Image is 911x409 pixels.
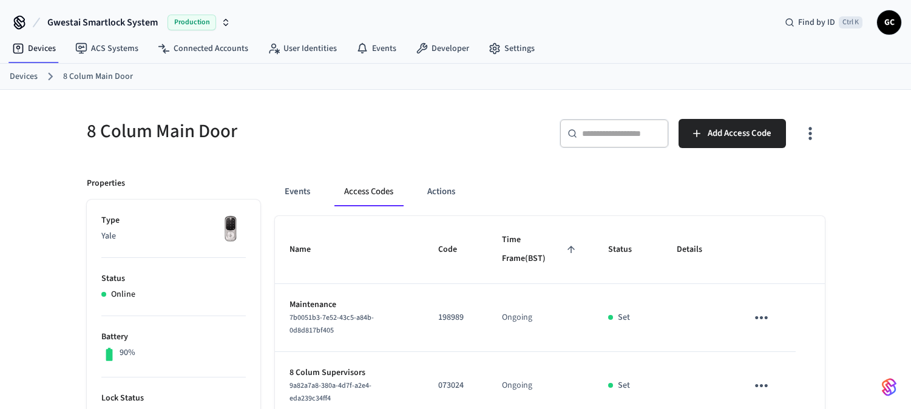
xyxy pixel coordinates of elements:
p: Lock Status [101,392,246,405]
span: GC [878,12,900,33]
p: 8 Colum Supervisors [290,367,409,379]
span: 9a82a7a8-380a-4d7f-a2e4-eda239c34ff4 [290,380,371,404]
p: 198989 [438,311,473,324]
p: Battery [101,331,246,343]
p: Online [111,288,135,301]
a: 8 Colum Main Door [63,70,133,83]
button: Actions [418,177,465,206]
span: Ctrl K [839,16,862,29]
a: ACS Systems [66,38,148,59]
button: Access Codes [334,177,403,206]
a: Connected Accounts [148,38,258,59]
h5: 8 Colum Main Door [87,119,449,144]
span: Code [438,240,473,259]
span: Find by ID [798,16,835,29]
p: Maintenance [290,299,409,311]
img: SeamLogoGradient.69752ec5.svg [882,377,896,397]
span: Production [168,15,216,30]
p: 90% [120,346,135,359]
span: 7b0051b3-7e52-43c5-a84b-0d8d817bf405 [290,313,374,336]
span: Add Access Code [708,126,771,141]
div: Find by IDCtrl K [775,12,872,33]
p: Status [101,272,246,285]
a: Devices [2,38,66,59]
button: Add Access Code [679,119,786,148]
div: ant example [275,177,825,206]
span: Time Frame(BST) [502,231,579,269]
span: Gwestai Smartlock System [47,15,158,30]
a: Settings [479,38,544,59]
a: Developer [406,38,479,59]
a: Devices [10,70,38,83]
img: Yale Assure Touchscreen Wifi Smart Lock, Satin Nickel, Front [215,214,246,245]
p: Type [101,214,246,227]
a: User Identities [258,38,347,59]
p: 073024 [438,379,473,392]
td: Ongoing [487,284,594,352]
button: Events [275,177,320,206]
span: Details [677,240,718,259]
span: Name [290,240,327,259]
p: Set [618,379,630,392]
span: Status [608,240,648,259]
a: Events [347,38,406,59]
p: Yale [101,230,246,243]
button: GC [877,10,901,35]
p: Properties [87,177,125,190]
p: Set [618,311,630,324]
